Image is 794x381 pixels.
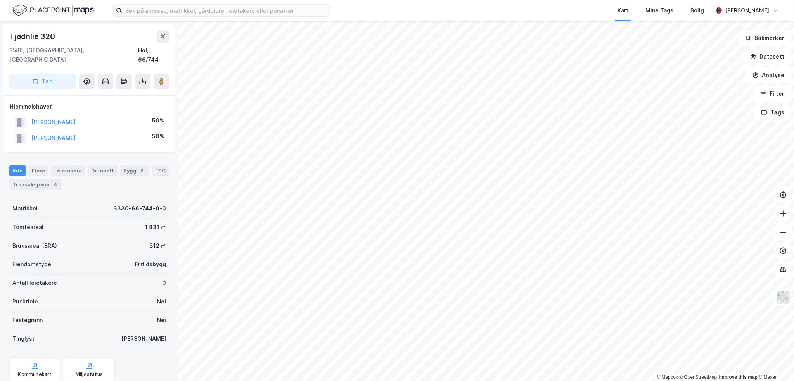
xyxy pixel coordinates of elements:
img: logo.f888ab2527a4732fd821a326f86c7f29.svg [12,3,94,17]
div: Datasett [88,165,117,176]
div: Kontrollprogram for chat [755,344,794,381]
div: 0 [162,278,166,288]
div: Hol, 66/744 [138,46,169,64]
div: Matrikkel [12,204,38,213]
div: Info [9,165,26,176]
div: 3330-66-744-0-0 [113,204,166,213]
iframe: Chat Widget [755,344,794,381]
div: Kommunekart [18,371,52,378]
div: Tomteareal [12,222,43,232]
button: Analyse [746,67,791,83]
button: Bokmerker [739,30,791,46]
div: Leietakere [51,165,85,176]
div: [PERSON_NAME] [121,334,166,343]
div: Nei [157,315,166,325]
div: 1 831 ㎡ [145,222,166,232]
div: 2 [138,167,146,174]
div: Fritidsbygg [135,260,166,269]
div: Bolig [690,6,704,15]
a: OpenStreetMap [680,374,717,380]
div: 50% [152,132,164,141]
div: Hjemmelshaver [10,102,169,111]
div: 312 ㎡ [149,241,166,250]
div: Transaksjoner [9,179,62,190]
div: Festegrunn [12,315,43,325]
button: Tags [755,105,791,120]
div: 3580, [GEOGRAPHIC_DATA], [GEOGRAPHIC_DATA] [9,46,138,64]
button: Tag [9,74,76,89]
div: Antall leietakere [12,278,57,288]
div: Nei [157,297,166,306]
div: 4 [52,181,59,188]
div: Mine Tags [645,6,673,15]
input: Søk på adresse, matrikkel, gårdeiere, leietakere eller personer [122,5,329,16]
div: Tinglyst [12,334,35,343]
div: Bygg [120,165,149,176]
button: Filter [754,86,791,102]
div: Tjødnlie 320 [9,30,57,43]
div: Kart [618,6,628,15]
div: Miljøstatus [76,371,103,378]
div: Eiendomstype [12,260,51,269]
a: Improve this map [719,374,758,380]
button: Datasett [744,49,791,64]
a: Mapbox [657,374,678,380]
div: Bruksareal (BRA) [12,241,57,250]
div: Punktleie [12,297,38,306]
div: ESG [152,165,169,176]
div: 50% [152,116,164,125]
div: Eiere [29,165,48,176]
div: [PERSON_NAME] [725,6,769,15]
img: Z [776,290,791,305]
